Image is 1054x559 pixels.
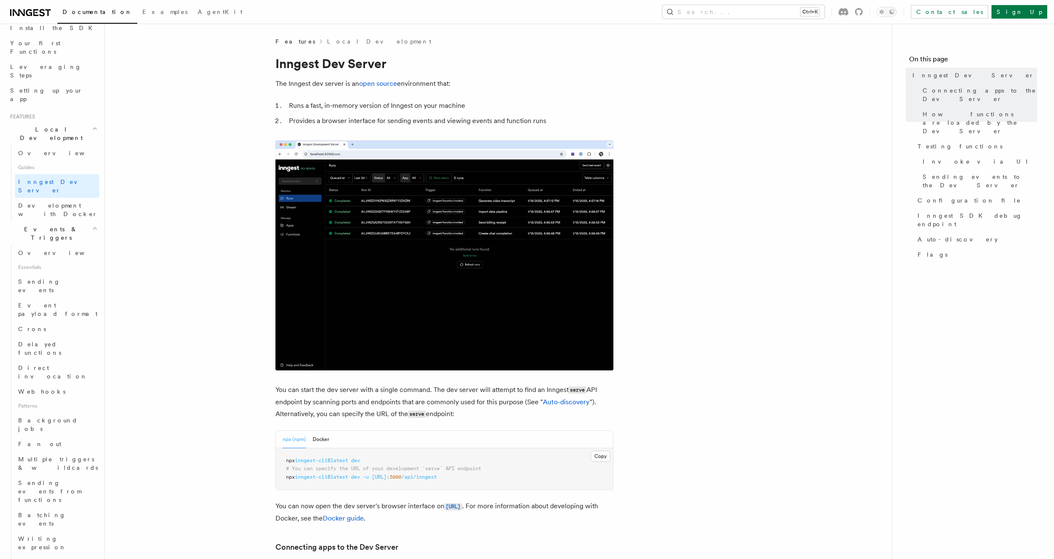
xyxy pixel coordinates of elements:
code: serve [408,411,426,418]
span: Delayed functions [18,341,61,356]
span: Features [7,113,35,120]
span: Batching events [18,512,66,527]
button: Copy [591,451,610,462]
span: Events & Triggers [7,225,92,242]
a: How functions are loaded by the Dev Server [919,107,1037,139]
span: Invoke via UI [923,157,1035,166]
span: Patterns [15,399,99,413]
a: Auto-discovery [543,398,590,406]
a: Your first Functions [7,36,99,59]
span: Fan out [18,441,61,447]
a: Overview [15,145,99,161]
a: Inngest SDK debug endpoint [914,208,1037,232]
a: Background jobs [15,413,99,436]
span: Examples [142,8,188,15]
a: Sending events from functions [15,475,99,507]
button: Local Development [7,122,99,145]
img: Dev Server Demo [275,140,613,370]
span: Features [275,37,315,46]
span: Documentation [63,8,132,15]
a: Development with Docker [15,198,99,222]
span: dev [351,458,360,463]
a: Flags [914,247,1037,262]
span: Configuration file [918,196,1021,205]
span: Sending events [18,278,60,293]
li: Runs a fast, in-memory version of Inngest on your machine [286,100,613,112]
span: Local Development [7,125,92,142]
a: Install the SDK [7,20,99,36]
span: inngest-cli@latest [295,474,348,480]
a: Webhooks [15,384,99,399]
p: You can start the dev server with a single command. The dev server will attempt to find an Innges... [275,384,613,420]
a: open source [359,79,397,88]
a: AgentKit [193,3,248,23]
a: Documentation [57,3,137,24]
a: Contact sales [911,5,988,19]
span: Inngest Dev Server [912,71,1034,79]
a: Sign Up [991,5,1047,19]
a: Connecting apps to the Dev Server [919,83,1037,107]
span: Overview [18,249,105,256]
a: Configuration file [914,193,1037,208]
a: [URL] [444,502,462,510]
a: Examples [137,3,193,23]
a: Docker guide [323,514,364,522]
a: Batching events [15,507,99,531]
button: Events & Triggers [7,222,99,245]
h4: On this page [909,54,1037,68]
span: Development with Docker [18,202,98,217]
span: Essentials [15,260,99,274]
a: Connecting apps to the Dev Server [275,541,398,553]
span: npx [286,458,295,463]
button: Search...Ctrl+K [662,5,825,19]
a: Delayed functions [15,337,99,360]
code: serve [569,386,586,394]
span: Auto-discovery [918,235,998,244]
span: Event payload format [18,302,98,317]
span: Sending events to the Dev Server [923,173,1037,189]
span: Sending events from functions [18,480,81,503]
span: Flags [918,250,948,259]
span: Inngest SDK debug endpoint [918,211,1037,228]
a: Crons [15,321,99,337]
div: Local Development [7,145,99,222]
span: inngest-cli@latest [295,458,348,463]
a: Inngest Dev Server [15,174,99,198]
a: Fan out [15,436,99,452]
a: Sending events [15,274,99,298]
span: Direct invocation [18,364,87,380]
kbd: Ctrl+K [801,8,820,16]
a: Multiple triggers & wildcards [15,452,99,475]
span: How functions are loaded by the Dev Server [923,110,1037,135]
a: Sending events to the Dev Server [919,169,1037,193]
span: Install the SDK [10,25,98,31]
span: Inngest Dev Server [18,178,90,194]
span: Leveraging Steps [10,63,82,79]
a: Testing functions [914,139,1037,154]
h1: Inngest Dev Server [275,56,613,71]
a: Writing expression [15,531,99,555]
span: Background jobs [18,417,78,432]
span: Writing expression [18,535,66,551]
a: Leveraging Steps [7,59,99,83]
button: npx (npm) [283,431,306,448]
span: Guides [15,161,99,174]
span: Testing functions [918,142,1002,151]
span: Your first Functions [10,40,60,55]
span: dev [351,474,360,480]
a: Auto-discovery [914,232,1037,247]
span: Multiple triggers & wildcards [18,456,98,471]
span: Overview [18,150,105,156]
a: Inngest Dev Server [909,68,1037,83]
p: You can now open the dev server's browser interface on . For more information about developing wi... [275,500,613,524]
span: 3000 [389,474,401,480]
span: Webhooks [18,388,65,395]
a: Overview [15,245,99,260]
p: The Inngest dev server is an environment that: [275,78,613,90]
span: -u [363,474,369,480]
span: Crons [18,326,46,332]
span: Connecting apps to the Dev Server [923,86,1037,103]
button: Docker [313,431,329,448]
code: [URL] [444,503,462,510]
li: Provides a browser interface for sending events and viewing events and function runs [286,115,613,127]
